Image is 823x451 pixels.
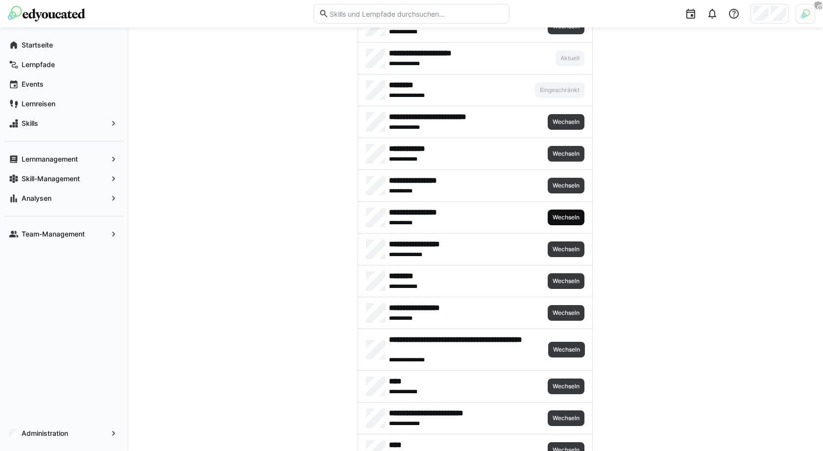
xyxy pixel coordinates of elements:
[552,182,581,190] span: Wechseln
[329,9,504,18] input: Skills und Lernpfade durchsuchen…
[552,214,581,221] span: Wechseln
[535,82,584,98] button: Eingeschränkt
[539,86,581,94] span: Eingeschränkt
[552,245,581,253] span: Wechseln
[548,114,584,130] button: Wechseln
[548,210,584,225] button: Wechseln
[552,414,581,422] span: Wechseln
[548,342,585,357] button: Wechseln
[548,241,584,257] button: Wechseln
[548,305,584,321] button: Wechseln
[559,54,581,62] span: Aktuell
[548,273,584,289] button: Wechseln
[552,150,581,158] span: Wechseln
[548,146,584,162] button: Wechseln
[548,410,584,426] button: Wechseln
[552,382,581,390] span: Wechseln
[552,118,581,126] span: Wechseln
[552,346,581,354] span: Wechseln
[552,309,581,317] span: Wechseln
[556,50,584,66] button: Aktuell
[548,379,584,394] button: Wechseln
[552,277,581,285] span: Wechseln
[548,178,584,193] button: Wechseln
